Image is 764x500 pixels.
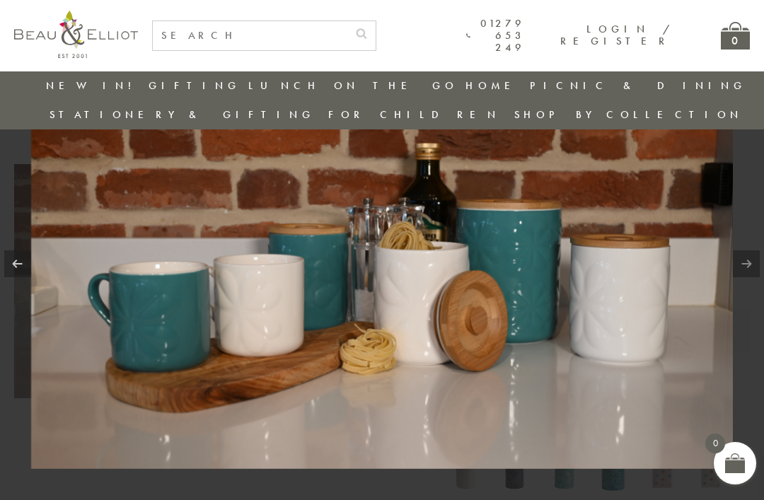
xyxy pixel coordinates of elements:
[721,22,750,50] a: 0
[14,11,138,58] img: logo
[328,107,500,122] a: For Children
[530,79,746,93] a: Picnic & Dining
[466,18,525,54] a: 01279 653 249
[465,79,522,93] a: Home
[248,79,458,93] a: Lunch On The Go
[31,31,733,469] img: DSC_1700-scaled-e1750777774521.jpg
[514,107,743,122] a: Shop by collection
[705,434,725,453] span: 0
[153,21,347,50] input: SEARCH
[46,79,141,93] a: New in!
[149,79,241,93] a: Gifting
[4,250,31,277] a: Previous
[50,107,315,122] a: Stationery & Gifting
[733,250,760,277] a: Next
[560,22,671,48] a: Login / Register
